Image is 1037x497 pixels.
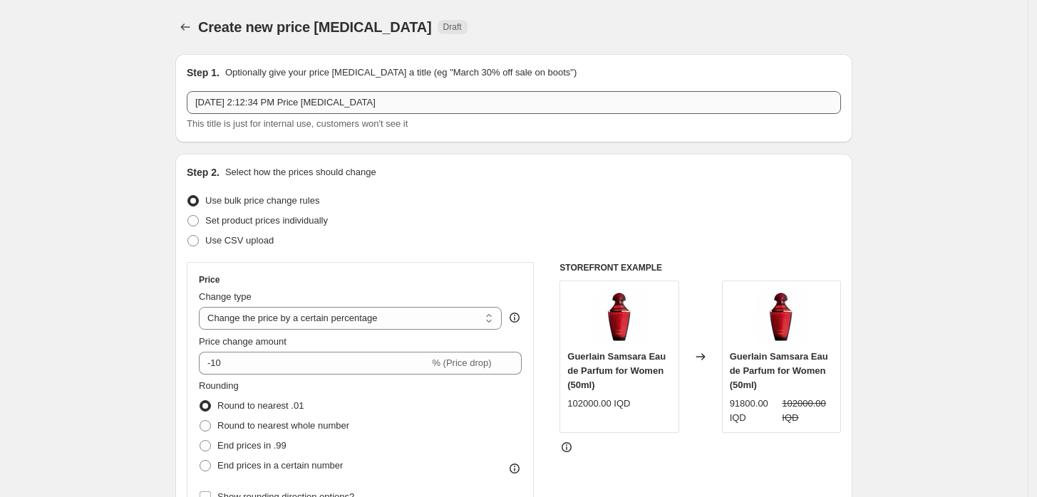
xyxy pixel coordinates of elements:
span: Guerlain Samsara Eau de Parfum for Women (50ml) [730,351,828,390]
span: Round to nearest .01 [217,400,304,411]
span: End prices in .99 [217,440,287,451]
h2: Step 2. [187,165,220,179]
h3: Price [199,274,220,286]
h6: STOREFRONT EXAMPLE [559,262,841,273]
img: miswag_QK2xoH_80x.jpg [591,288,648,345]
input: -15 [199,352,429,375]
span: Set product prices individually [205,215,328,226]
span: Draft [443,21,462,33]
div: 91800.00 IQD [730,397,777,425]
img: miswag_QK2xoH_80x.jpg [753,288,810,345]
button: Price change jobs [175,17,195,37]
input: 30% off holiday sale [187,91,841,114]
span: % (Price drop) [432,357,491,368]
span: End prices in a certain number [217,460,343,471]
span: Create new price [MEDICAL_DATA] [198,19,432,35]
span: Round to nearest whole number [217,420,349,431]
span: This title is just for internal use, customers won't see it [187,118,408,129]
span: Price change amount [199,336,287,347]
span: Guerlain Samsara Eau de Parfum for Women (50ml) [567,351,666,390]
div: 102000.00 IQD [567,397,630,411]
p: Optionally give your price [MEDICAL_DATA] a title (eg "March 30% off sale on boots") [225,66,577,80]
span: Change type [199,291,252,302]
span: Use bulk price change rules [205,195,319,206]
p: Select how the prices should change [225,165,376,179]
h2: Step 1. [187,66,220,80]
span: Rounding [199,380,239,391]
strike: 102000.00 IQD [782,397,833,425]
div: help [507,310,522,325]
span: Use CSV upload [205,235,274,246]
